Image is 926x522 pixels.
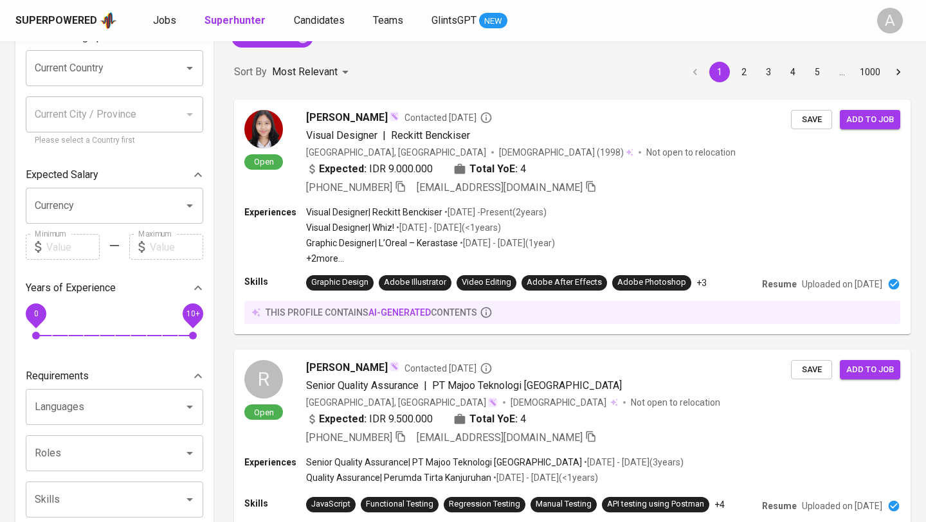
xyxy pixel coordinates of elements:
[762,500,797,512] p: Resume
[480,111,493,124] svg: By Batam recruiter
[186,309,199,318] span: 10+
[249,407,279,418] span: Open
[204,13,268,29] a: Superhunter
[294,13,347,29] a: Candidates
[709,62,730,82] button: page 1
[646,146,736,159] p: Not open to relocation
[368,307,431,318] span: AI-generated
[306,181,392,194] span: [PHONE_NUMBER]
[306,379,419,392] span: Senior Quality Assurance
[431,13,507,29] a: GlintsGPT NEW
[319,411,367,427] b: Expected:
[734,62,754,82] button: Go to page 2
[846,113,894,127] span: Add to job
[373,14,403,26] span: Teams
[802,278,882,291] p: Uploaded on [DATE]
[153,14,176,26] span: Jobs
[306,431,392,444] span: [PHONE_NUMBER]
[33,309,38,318] span: 0
[306,456,582,469] p: Senior Quality Assurance | PT Majoo Teknologi [GEOGRAPHIC_DATA]
[234,100,911,334] a: Open[PERSON_NAME]Contacted [DATE]Visual Designer|Reckitt Benckiser[GEOGRAPHIC_DATA], [GEOGRAPHIC_...
[527,276,602,289] div: Adobe After Effects
[306,161,433,177] div: IDR 9.000.000
[100,11,117,30] img: app logo
[306,221,394,234] p: Visual Designer | Whiz!
[384,276,446,289] div: Adobe Illustrator
[26,162,203,188] div: Expected Salary
[683,62,911,82] nav: pagination navigation
[487,397,498,408] img: magic_wand.svg
[244,456,306,469] p: Experiences
[306,237,458,249] p: Graphic Designer | L’Oreal – Kerastase
[417,431,583,444] span: [EMAIL_ADDRESS][DOMAIN_NAME]
[306,146,486,159] div: [GEOGRAPHIC_DATA], [GEOGRAPHIC_DATA]
[607,498,704,510] div: API testing using Postman
[499,146,633,159] div: (1998)
[404,362,493,375] span: Contacted [DATE]
[306,110,388,125] span: [PERSON_NAME]
[46,234,100,260] input: Value
[153,13,179,29] a: Jobs
[520,161,526,177] span: 4
[306,129,377,141] span: Visual Designer
[404,111,493,124] span: Contacted [DATE]
[272,60,353,84] div: Most Relevant
[389,361,399,372] img: magic_wand.svg
[311,276,368,289] div: Graphic Design
[449,498,520,510] div: Regression Testing
[831,66,852,78] div: …
[714,498,725,511] p: +4
[458,237,555,249] p: • [DATE] - [DATE] ( 1 year )
[244,275,306,288] p: Skills
[424,378,427,393] span: |
[306,206,442,219] p: Visual Designer | Reckitt Benckiser
[26,280,116,296] p: Years of Experience
[249,156,279,167] span: Open
[791,110,832,130] button: Save
[856,62,884,82] button: Go to page 1000
[383,128,386,143] span: |
[462,276,511,289] div: Video Editing
[181,197,199,215] button: Open
[306,360,388,375] span: [PERSON_NAME]
[480,362,493,375] svg: By Batam recruiter
[877,8,903,33] div: A
[319,161,367,177] b: Expected:
[617,276,686,289] div: Adobe Photoshop
[35,134,194,147] p: Please select a Country first
[391,129,470,141] span: Reckitt Benckiser
[840,110,900,130] button: Add to job
[311,498,350,510] div: JavaScript
[234,64,267,80] p: Sort By
[204,14,266,26] b: Superhunter
[150,234,203,260] input: Value
[479,15,507,28] span: NEW
[306,252,555,265] p: +2 more ...
[272,64,338,80] p: Most Relevant
[802,500,882,512] p: Uploaded on [DATE]
[389,111,399,122] img: magic_wand.svg
[499,146,597,159] span: [DEMOGRAPHIC_DATA]
[181,491,199,509] button: Open
[631,396,720,409] p: Not open to relocation
[888,62,909,82] button: Go to next page
[244,206,306,219] p: Experiences
[846,363,894,377] span: Add to job
[469,411,518,427] b: Total YoE:
[244,497,306,510] p: Skills
[181,59,199,77] button: Open
[807,62,828,82] button: Go to page 5
[696,276,707,289] p: +3
[366,498,433,510] div: Functional Testing
[491,471,598,484] p: • [DATE] - [DATE] ( <1 years )
[244,110,283,148] img: 5b1ffd2fcf1e18c29784ff34007eefb8.jpg
[536,498,592,510] div: Manual Testing
[26,363,203,389] div: Requirements
[26,275,203,301] div: Years of Experience
[431,14,477,26] span: GlintsGPT
[511,396,608,409] span: [DEMOGRAPHIC_DATA]
[306,471,491,484] p: Quality Assurance | Perumda Tirta Kanjuruhan
[306,396,498,409] div: [GEOGRAPHIC_DATA], [GEOGRAPHIC_DATA]
[15,11,117,30] a: Superpoweredapp logo
[306,411,433,427] div: IDR 9.500.000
